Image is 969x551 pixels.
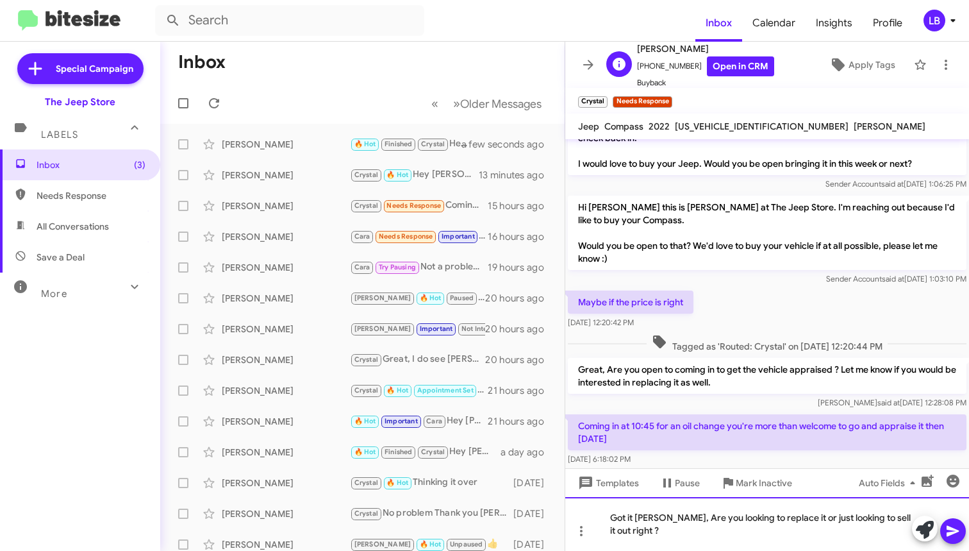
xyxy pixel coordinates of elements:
div: 👍 [350,291,485,305]
span: More [41,288,67,300]
span: Important [442,232,475,241]
a: Special Campaign [17,53,144,84]
a: Open in CRM [707,56,774,76]
span: Crystal [421,448,445,456]
span: Save a Deal [37,251,85,264]
span: Try Pausing [379,263,416,271]
span: All Conversations [37,220,109,233]
span: [PERSON_NAME] [DATE] 12:28:08 PM [818,398,966,407]
small: Crystal [578,96,608,108]
button: Pause [649,471,710,495]
span: Crystal [354,509,378,518]
div: [PERSON_NAME] [222,292,350,305]
span: Apply Tags [849,53,895,76]
p: Maybe if the price is right [568,291,693,314]
button: LB [913,10,955,31]
div: No problem Thank you [PERSON_NAME] [350,506,513,521]
span: 🔥 Hot [386,479,408,487]
span: Important [420,325,453,333]
span: [DATE] 6:18:02 PM [568,454,631,464]
span: [PERSON_NAME] [354,325,411,333]
div: Got it [PERSON_NAME], Are you looking to replace it or just looking to sell it out right ? [565,497,969,551]
span: [DATE] 12:20:42 PM [568,318,634,327]
span: said at [882,274,904,284]
div: a few seconds ago [477,138,554,151]
p: Great, Are you open to coming in to get the vehicle appraised ? Let me know if you would be inter... [568,358,966,394]
span: Inbox [37,158,145,171]
span: Pause [675,471,700,495]
span: Crystal [421,140,445,148]
div: Sounds good. You can ask for [PERSON_NAME] when you arrive. [350,383,488,398]
div: Coming in at 10:45 for an oil change you're more than welcome to go and appraise it then [DATE] [350,198,488,213]
span: 🔥 Hot [386,386,408,394]
span: Not Interested [461,325,509,333]
button: Next [445,90,549,117]
span: Labels [41,129,78,140]
span: Cara [426,417,442,425]
span: Needs Response [386,201,441,210]
span: Crystal [354,201,378,210]
span: [PERSON_NAME] [637,41,774,56]
div: a day ago [501,446,554,459]
p: Hi [PERSON_NAME] this is [PERSON_NAME] at The Jeep Store. I'm reaching out because I'd like to bu... [568,196,966,270]
div: 21 hours ago [488,415,554,428]
a: Insights [806,4,863,42]
span: Crystal [354,171,378,179]
a: Profile [863,4,913,42]
span: 🔥 Hot [420,294,442,302]
span: Needs Response [379,232,433,241]
span: 2022 [649,121,670,132]
div: 13 minutes ago [479,169,554,182]
input: Search [155,5,424,36]
div: [PERSON_NAME] [222,538,350,551]
span: Crystal [354,386,378,394]
div: Hey [PERSON_NAME], This is [PERSON_NAME] lefthand from the jeep store. Hope you are well, Just wa... [350,445,501,459]
button: Previous [424,90,446,117]
div: [PERSON_NAME] [222,199,350,212]
div: 21 hours ago [488,384,554,397]
div: [PERSON_NAME] [222,507,350,520]
div: [PERSON_NAME] [222,261,350,274]
div: [PERSON_NAME] [222,384,350,397]
div: 20 hours ago [485,323,554,335]
span: 🔥 Hot [354,448,376,456]
span: 🔥 Hot [354,417,376,425]
span: (3) [134,158,145,171]
span: Crystal [354,479,378,487]
span: Older Messages [460,97,542,111]
span: » [453,96,460,112]
span: Paused [450,294,474,302]
span: [PERSON_NAME] [354,294,411,302]
span: Needs Response [37,189,145,202]
div: [PERSON_NAME] [222,353,350,366]
p: Coming in at 10:45 for an oil change you're more than welcome to go and appraise it then [DATE] [568,414,966,450]
div: Hey [PERSON_NAME], This is [PERSON_NAME] at the jeep store in [GEOGRAPHIC_DATA]. Hope you are wel... [350,167,479,182]
span: Tagged as 'Routed: Crystal' on [DATE] 12:20:44 PM [647,334,888,353]
div: [PERSON_NAME] [222,169,350,182]
div: [DATE] [513,538,554,551]
nav: Page navigation example [424,90,549,117]
div: 20 hours ago [485,292,554,305]
span: Unpaused [450,540,483,548]
span: Buyback [637,76,774,89]
div: Great, I do see [PERSON_NAME] is keeping an eye out for something particular for you. Should we g... [350,352,485,367]
span: [PERSON_NAME] [354,540,411,548]
span: 🔥 Hot [354,140,376,148]
button: Mark Inactive [710,471,802,495]
span: Appointment Set [417,386,474,394]
span: Important [385,417,418,425]
span: Sender Account [DATE] 1:06:25 PM [825,179,966,189]
span: « [431,96,438,112]
span: Cara [354,263,370,271]
a: Calendar [742,4,806,42]
span: 🔥 Hot [420,540,442,548]
div: [DATE] [513,507,554,520]
div: Hey [PERSON_NAME], Thank you for reaching out. Would you be looking to replace it or just looking... [350,137,477,151]
div: Not a problem at all. when you have a better time [DATE] feel free to leave it here or with [PERS... [350,260,488,275]
span: said at [881,179,904,189]
div: Thinking it over [350,475,513,490]
div: 16 hours ago [488,230,554,243]
span: Jeep [578,121,599,132]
